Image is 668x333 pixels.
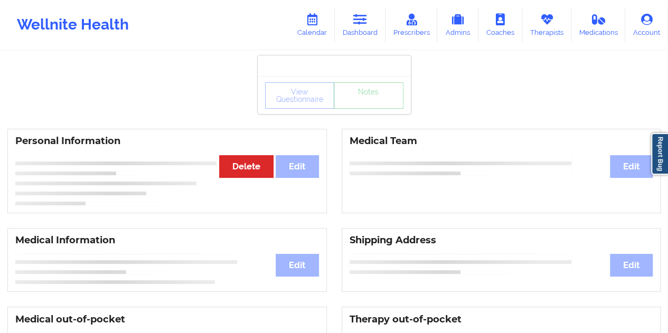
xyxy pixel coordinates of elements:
a: Calendar [289,7,335,42]
a: Report Bug [651,133,668,175]
h3: Personal Information [15,135,319,147]
a: Therapists [522,7,571,42]
a: Prescribers [385,7,438,42]
a: Account [625,7,668,42]
a: Medications [571,7,626,42]
h3: Medical out-of-pocket [15,313,319,326]
h3: Therapy out-of-pocket [350,313,653,326]
h3: Shipping Address [350,234,653,246]
h3: Medical Information [15,234,319,246]
button: Delete [219,155,274,178]
h3: Medical Team [350,135,653,147]
a: Dashboard [335,7,385,42]
a: Coaches [478,7,522,42]
a: Admins [437,7,478,42]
